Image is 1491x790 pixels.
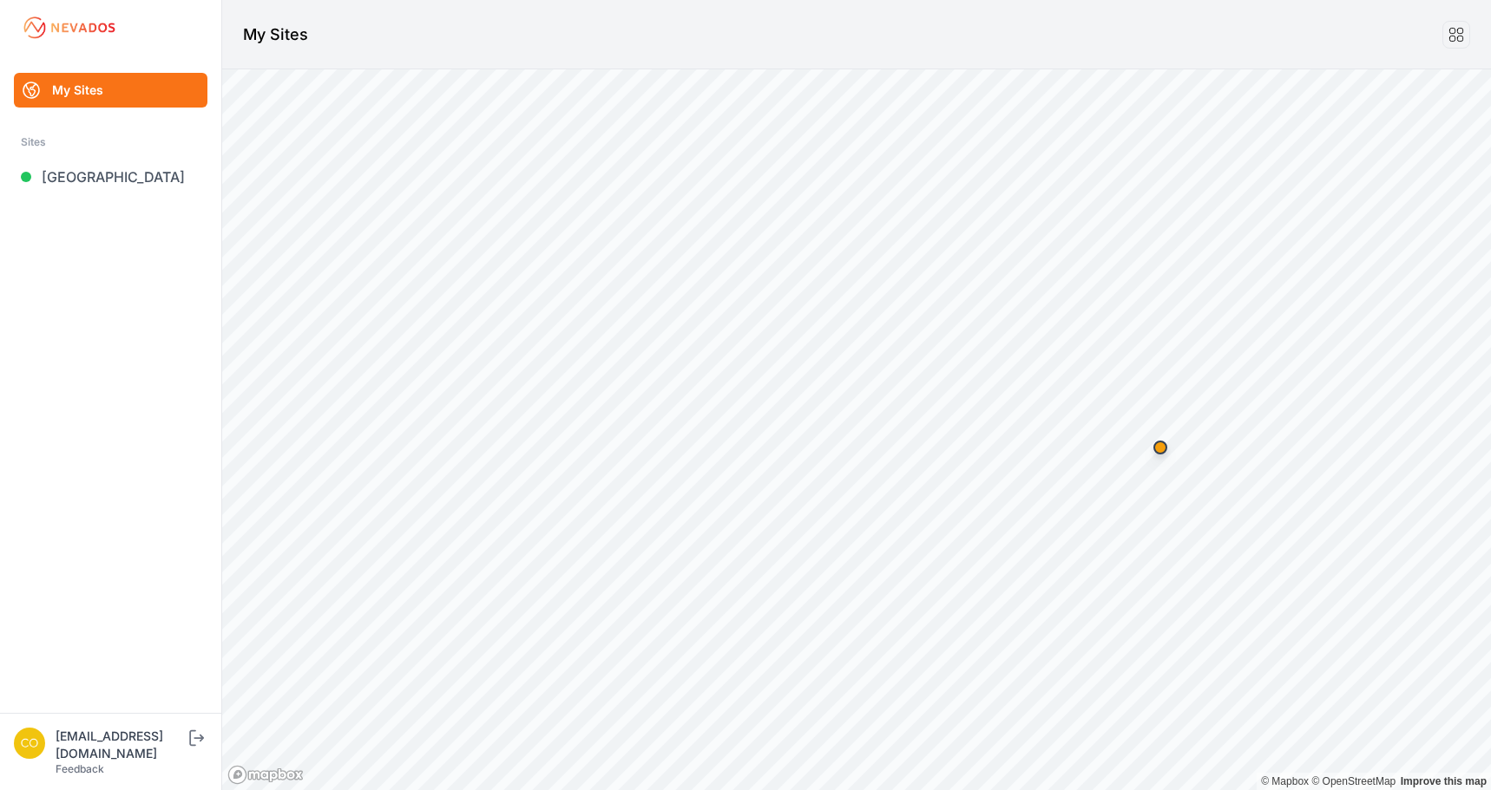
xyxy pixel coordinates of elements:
img: Nevados [21,14,118,42]
div: Sites [21,132,200,153]
a: [GEOGRAPHIC_DATA] [14,160,207,194]
canvas: Map [222,69,1491,790]
a: OpenStreetMap [1311,775,1396,787]
a: Feedback [56,762,104,775]
a: Mapbox [1261,775,1309,787]
a: Mapbox logo [227,765,304,785]
div: Map marker [1143,430,1178,465]
img: controlroomoperator@invenergy.com [14,728,45,759]
h1: My Sites [243,23,308,47]
a: My Sites [14,73,207,108]
div: [EMAIL_ADDRESS][DOMAIN_NAME] [56,728,186,762]
a: Map feedback [1401,775,1487,787]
